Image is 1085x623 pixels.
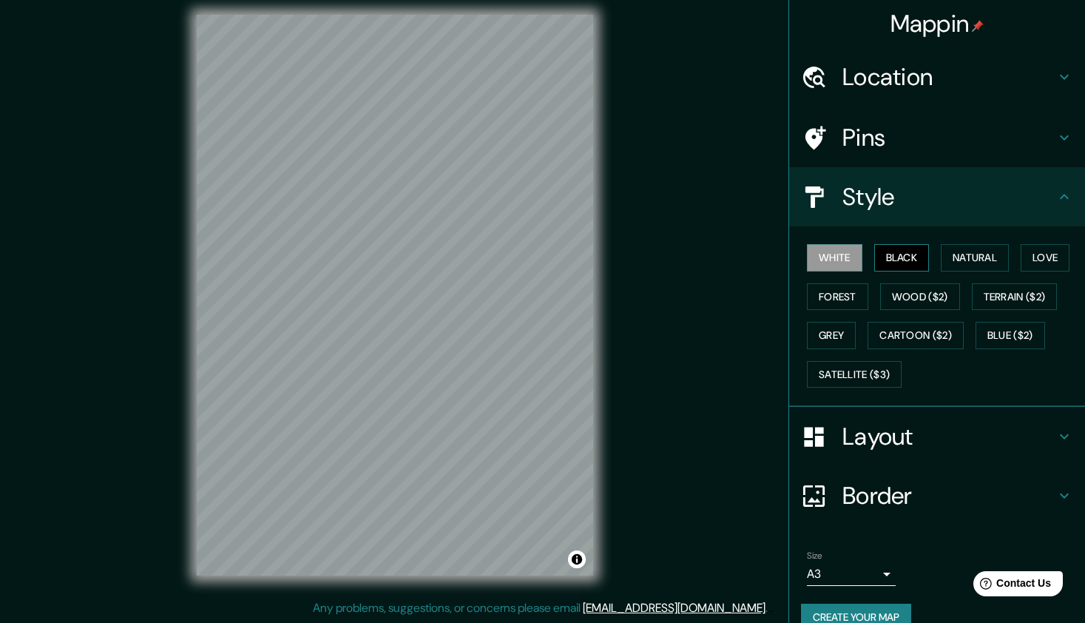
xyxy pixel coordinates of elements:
h4: Pins [842,123,1055,152]
button: Blue ($2) [976,322,1045,349]
div: Pins [789,108,1085,167]
label: Size [807,550,822,562]
h4: Location [842,62,1055,92]
canvas: Map [197,15,593,576]
button: Grey [807,322,856,349]
button: White [807,244,862,272]
iframe: Help widget launcher [953,565,1069,607]
h4: Style [842,182,1055,212]
button: Cartoon ($2) [868,322,964,349]
div: Border [789,466,1085,525]
button: Wood ($2) [880,283,960,311]
p: Any problems, suggestions, or concerns please email . [313,599,768,617]
button: Toggle attribution [568,550,586,568]
div: . [768,599,770,617]
img: pin-icon.png [972,20,984,32]
div: Style [789,167,1085,226]
button: Terrain ($2) [972,283,1058,311]
div: Layout [789,407,1085,466]
button: Satellite ($3) [807,361,902,388]
h4: Border [842,481,1055,511]
button: Natural [941,244,1009,272]
button: Love [1021,244,1069,272]
h4: Mappin [890,9,984,38]
div: A3 [807,562,896,586]
button: Black [874,244,930,272]
h4: Layout [842,422,1055,451]
a: [EMAIL_ADDRESS][DOMAIN_NAME] [583,600,765,616]
div: Location [789,47,1085,107]
div: . [770,599,773,617]
button: Forest [807,283,868,311]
